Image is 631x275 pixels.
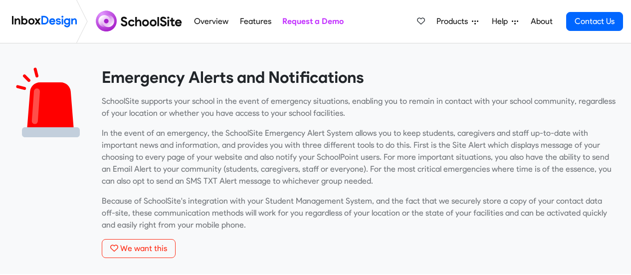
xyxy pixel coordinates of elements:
[102,67,616,87] heading: Emergency Alerts and Notifications
[102,195,616,231] p: Because of SchoolSite's integration with your Student Management System, and the fact that we sec...
[492,15,512,27] span: Help
[102,127,616,187] p: In the event of an emergency, the SchoolSite Emergency Alert System allows you to keep students, ...
[488,11,522,31] a: Help
[566,12,623,31] a: Contact Us
[192,11,231,31] a: Overview
[102,239,176,258] button: We want this
[237,11,274,31] a: Features
[102,95,616,119] p: SchoolSite supports your school in the event of emergency situations, enabling you to remain in c...
[120,244,167,253] span: We want this
[528,11,555,31] a: About
[432,11,482,31] a: Products
[436,15,472,27] span: Products
[279,11,346,31] a: Request a Demo
[15,67,87,139] img: 2022_01_12_icon_siren.svg
[92,9,189,33] img: schoolsite logo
